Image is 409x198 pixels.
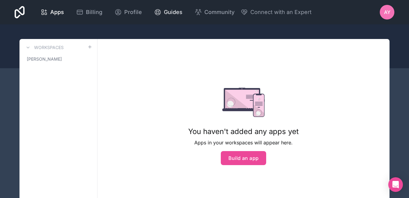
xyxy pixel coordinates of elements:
[24,44,64,51] a: Workspaces
[250,8,312,16] span: Connect with an Expert
[27,56,62,62] span: [PERSON_NAME]
[50,8,64,16] span: Apps
[388,177,403,192] div: Open Intercom Messenger
[71,5,107,19] a: Billing
[241,8,312,16] button: Connect with an Expert
[149,5,187,19] a: Guides
[188,127,299,136] h1: You haven't added any apps yet
[124,8,142,16] span: Profile
[24,54,92,65] a: [PERSON_NAME]
[222,88,265,117] img: empty state
[188,139,299,146] p: Apps in your workspaces will appear here.
[34,44,64,51] h3: Workspaces
[221,151,266,165] button: Build an app
[164,8,182,16] span: Guides
[86,8,102,16] span: Billing
[110,5,147,19] a: Profile
[384,9,390,16] span: AY
[36,5,69,19] a: Apps
[190,5,239,19] a: Community
[204,8,234,16] span: Community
